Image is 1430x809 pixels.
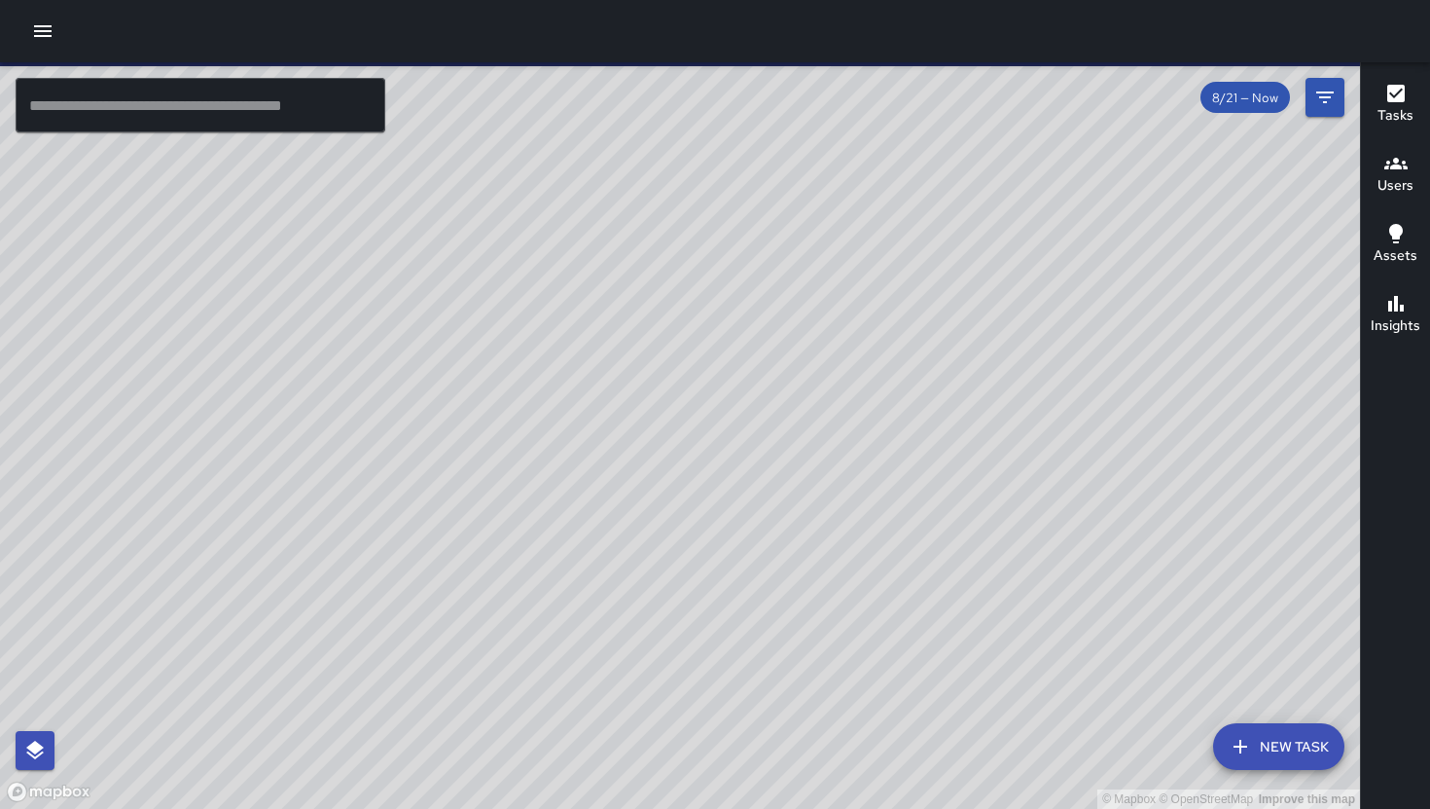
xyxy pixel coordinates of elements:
[1305,78,1344,117] button: Filters
[1361,280,1430,350] button: Insights
[1377,175,1413,197] h6: Users
[1200,90,1290,106] span: 8/21 — Now
[1371,315,1420,337] h6: Insights
[1213,723,1344,770] button: New Task
[1361,70,1430,140] button: Tasks
[1361,210,1430,280] button: Assets
[1374,245,1417,267] h6: Assets
[1361,140,1430,210] button: Users
[1377,105,1413,127] h6: Tasks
